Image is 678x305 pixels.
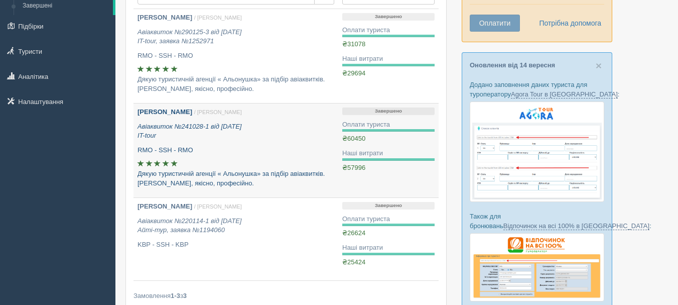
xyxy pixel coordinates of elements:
span: ₴26624 [342,229,365,237]
a: Відпочинок на всі 100% в [GEOGRAPHIC_DATA] [503,222,649,230]
i: Авіаквиток №241028-1 від [DATE] IT-tour [138,123,241,140]
img: agora-tour-%D1%84%D0%BE%D1%80%D0%BC%D0%B0-%D0%B1%D1%80%D0%BE%D0%BD%D1%8E%D0%B2%D0%B0%D0%BD%D0%BD%... [470,101,604,202]
span: ₴25424 [342,258,365,266]
div: Замовлення з [133,291,439,300]
span: / [PERSON_NAME] [194,204,242,210]
div: Наші витрати [342,243,435,253]
p: Додано заповнення даних туриста для туроператору : [470,80,604,99]
span: × [596,60,602,71]
img: otdihnavse100--%D1%84%D0%BE%D1%80%D0%BC%D0%B0-%D0%B1%D1%80%D0%BE%D0%BD%D0%B8%D1%80%D0%BE%D0%B2%D0... [470,233,604,301]
span: ₴57996 [342,164,365,171]
b: 1-3 [171,292,180,299]
a: [PERSON_NAME] / [PERSON_NAME] Авіаквиток №241028-1 від [DATE]IT-tour RMO - SSH - RMO Дякую турист... [133,104,338,197]
i: Авіаквиток №290125-3 від [DATE] IT-tour, заявка №1252971 [138,28,241,45]
div: Оплати туриста [342,120,435,130]
b: [PERSON_NAME] [138,202,192,210]
p: Завершено [342,13,435,21]
p: Завершено [342,108,435,115]
p: KBP - SSH - KBP [138,240,334,250]
span: ₴60450 [342,135,365,142]
button: Оплатити [470,15,520,32]
a: Потрібна допомога [532,15,602,32]
i: Авіаквиток №220114-1 від [DATE] Айті-тур, заявка №1194060 [138,217,241,234]
a: Оновлення від 14 вересня [470,61,555,69]
b: [PERSON_NAME] [138,14,192,21]
p: Завершено [342,202,435,210]
b: [PERSON_NAME] [138,108,192,116]
p: Також для бронювань : [470,212,604,231]
div: Наші витрати [342,149,435,158]
p: Дякую туристичній агенції « Альонушка» за підбір авіаквитків. [PERSON_NAME], якісно, професійно. [138,75,334,93]
p: RMO - SSH - RMO [138,146,334,155]
p: RMO - SSH - RMO [138,51,334,61]
a: [PERSON_NAME] / [PERSON_NAME] Авіаквиток №290125-3 від [DATE]IT-tour, заявка №1252971 RMO - SSH -... [133,9,338,103]
span: / [PERSON_NAME] [194,109,242,115]
b: 3 [183,292,187,299]
div: Оплати туриста [342,26,435,35]
div: Наші витрати [342,54,435,64]
a: [PERSON_NAME] / [PERSON_NAME] Авіаквиток №220114-1 від [DATE]Айті-тур, заявка №1194060 KBP - SSH ... [133,198,338,280]
p: Дякую туристичній агенції « Альонушка» за підбір авіаквитків. [PERSON_NAME], якісно, професійно. [138,169,334,188]
div: Оплати туриста [342,215,435,224]
span: / [PERSON_NAME] [194,15,242,21]
span: ₴31078 [342,40,365,48]
a: Agora Tour в [GEOGRAPHIC_DATA] [511,90,618,98]
span: ₴29694 [342,69,365,77]
button: Close [596,60,602,71]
